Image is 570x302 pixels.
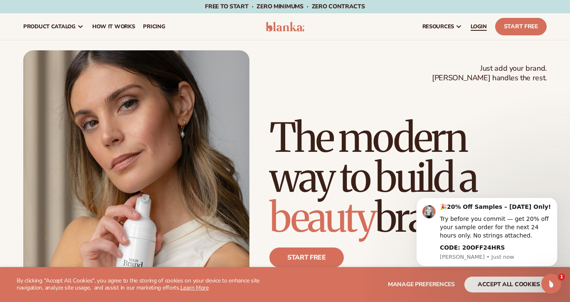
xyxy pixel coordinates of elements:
iframe: Intercom notifications message [404,191,570,271]
a: How It Works [88,13,139,40]
img: logo [266,22,305,32]
span: How It Works [92,23,135,30]
a: resources [418,13,466,40]
span: beauty [269,193,375,243]
a: pricing [139,13,169,40]
span: Just add your brand. [PERSON_NAME] handles the rest. [432,64,547,83]
span: LOGIN [471,23,487,30]
h1: The modern way to build a brand [269,118,547,238]
span: resources [422,23,454,30]
button: Manage preferences [388,277,455,292]
a: LOGIN [466,13,491,40]
span: 1 [558,274,565,280]
span: product catalog [23,23,76,30]
a: Start free [269,248,344,267]
button: accept all cookies [464,277,553,292]
p: By clicking "Accept All Cookies", you agree to the storing of cookies on your device to enhance s... [17,277,285,292]
span: Free to start · ZERO minimums · ZERO contracts [205,2,365,10]
a: Start Free [495,18,547,35]
a: product catalog [19,13,88,40]
a: Learn More [180,284,209,292]
span: Manage preferences [388,280,455,288]
iframe: Intercom live chat [541,274,561,294]
span: pricing [143,23,165,30]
